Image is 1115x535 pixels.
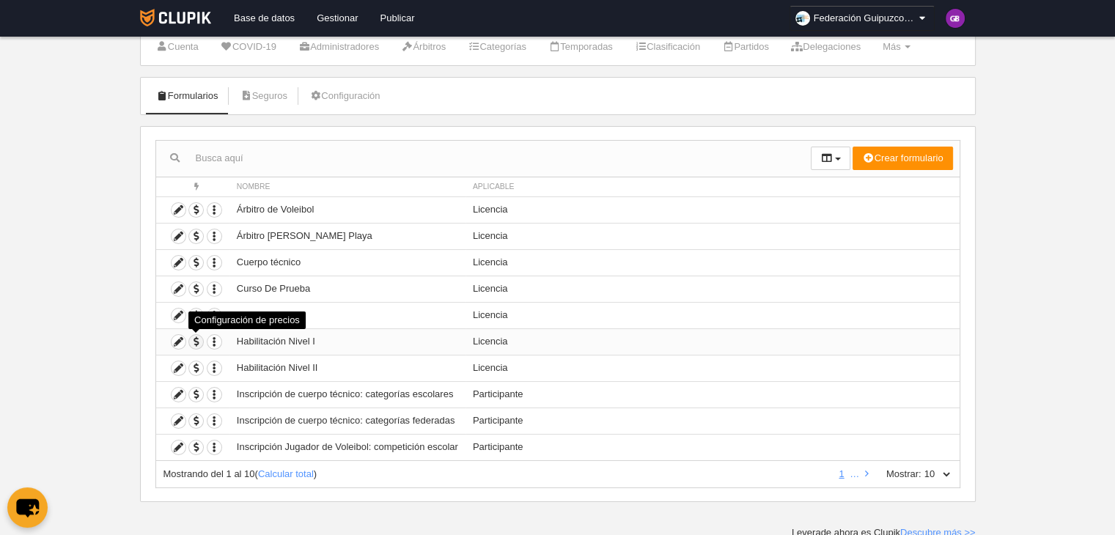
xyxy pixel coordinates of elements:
[213,36,284,58] a: COVID-19
[148,36,207,58] a: Cuenta
[163,468,255,479] span: Mostrando del 1 al 10
[229,302,465,328] td: Directivo
[232,85,295,107] a: Seguros
[156,147,811,169] input: Busca aquí
[465,302,960,328] td: Licencia
[229,328,465,355] td: Habilitación Nivel I
[465,196,960,223] td: Licencia
[814,11,916,26] span: Federación Guipuzcoana de Voleibol
[540,36,621,58] a: Temporadas
[465,381,960,407] td: Participante
[460,36,534,58] a: Categorías
[258,468,314,479] a: Calcular total
[163,468,829,481] div: ( )
[140,9,211,26] img: Clupik
[783,36,869,58] a: Delegaciones
[473,182,515,191] span: Aplicable
[148,85,227,107] a: Formularios
[393,36,454,58] a: Árbitros
[465,407,960,434] td: Participante
[465,355,960,381] td: Licencia
[465,328,960,355] td: Licencia
[875,36,919,58] a: Más
[836,468,847,479] a: 1
[290,36,387,58] a: Administradores
[946,9,965,28] img: c2l6ZT0zMHgzMCZmcz05JnRleHQ9R0ImYmc9OGUyNGFh.png
[790,6,935,31] a: Federación Guipuzcoana de Voleibol
[229,407,465,434] td: Inscripción de cuerpo técnico: categorías federadas
[465,276,960,302] td: Licencia
[883,41,901,52] span: Más
[465,223,960,249] td: Licencia
[872,468,921,481] label: Mostrar:
[301,85,388,107] a: Configuración
[229,196,465,223] td: Árbitro de Voleibol
[853,147,952,170] button: Crear formulario
[237,182,271,191] span: Nombre
[465,434,960,460] td: Participante
[229,276,465,302] td: Curso De Prueba
[229,355,465,381] td: Habilitación Nivel II
[850,468,859,481] li: …
[465,249,960,276] td: Licencia
[229,381,465,407] td: Inscripción de cuerpo técnico: categorías escolares
[7,487,48,528] button: chat-button
[627,36,708,58] a: Clasificación
[795,11,810,26] img: Oa9FKPTX8wTZ.30x30.jpg
[229,434,465,460] td: Inscripción Jugador de Voleibol: competición escolar
[714,36,777,58] a: Partidos
[229,223,465,249] td: Árbitro [PERSON_NAME] Playa
[229,249,465,276] td: Cuerpo técnico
